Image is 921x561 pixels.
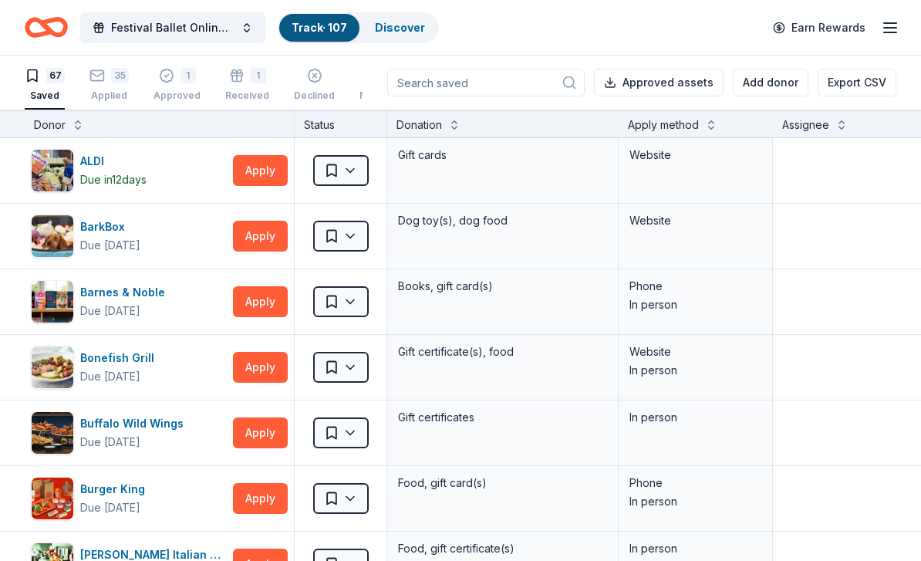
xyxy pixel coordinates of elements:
[294,90,335,102] div: Declined
[80,236,140,255] div: Due [DATE]
[359,90,426,102] div: Not interested
[80,218,140,236] div: BarkBox
[31,411,227,455] button: Image for Buffalo Wild WingsBuffalo Wild WingsDue [DATE]
[233,155,288,186] button: Apply
[80,367,140,386] div: Due [DATE]
[31,346,227,389] button: Image for Bonefish GrillBonefish GrillDue [DATE]
[111,19,234,37] span: Festival Ballet Online Auction
[359,62,426,110] button: Not interested
[34,116,66,134] div: Donor
[225,62,269,110] button: 1Received
[32,281,73,323] img: Image for Barnes & Noble
[233,352,288,383] button: Apply
[629,361,761,380] div: In person
[80,171,147,189] div: Due in 12 days
[629,539,761,558] div: In person
[629,296,761,314] div: In person
[32,150,73,191] img: Image for ALDI
[80,152,147,171] div: ALDI
[396,116,442,134] div: Donation
[25,9,68,46] a: Home
[292,21,347,34] a: Track· 107
[31,215,227,258] button: Image for BarkBoxBarkBoxDue [DATE]
[818,69,896,96] button: Export CSV
[594,69,724,96] button: Approved assets
[295,110,387,137] div: Status
[89,90,129,102] div: Applied
[396,275,609,297] div: Books, gift card(s)
[782,116,829,134] div: Assignee
[32,215,73,257] img: Image for BarkBox
[396,538,609,559] div: Food, gift certificate(s)
[80,480,151,498] div: Burger King
[31,477,227,520] button: Image for Burger KingBurger KingDue [DATE]
[733,69,808,96] button: Add donor
[80,302,140,320] div: Due [DATE]
[31,149,227,192] button: Image for ALDI ALDIDue in12days
[629,343,761,361] div: Website
[375,21,425,34] a: Discover
[629,492,761,511] div: In person
[111,68,129,83] div: 35
[80,349,160,367] div: Bonefish Grill
[80,498,140,517] div: Due [DATE]
[396,144,609,166] div: Gift cards
[387,69,585,96] input: Search saved
[294,62,335,110] button: Declined
[180,68,196,83] div: 1
[396,341,609,363] div: Gift certificate(s), food
[233,221,288,252] button: Apply
[278,12,439,43] button: Track· 107Discover
[31,280,227,323] button: Image for Barnes & NobleBarnes & NobleDue [DATE]
[628,116,699,134] div: Apply method
[153,90,201,102] div: Approved
[233,483,288,514] button: Apply
[396,472,609,494] div: Food, gift card(s)
[396,407,609,428] div: Gift certificates
[225,90,269,102] div: Received
[629,474,761,492] div: Phone
[80,414,190,433] div: Buffalo Wild Wings
[80,433,140,451] div: Due [DATE]
[25,90,65,102] div: Saved
[629,146,761,164] div: Website
[32,478,73,519] img: Image for Burger King
[629,408,761,427] div: In person
[764,14,875,42] a: Earn Rewards
[89,62,129,110] button: 35Applied
[629,277,761,296] div: Phone
[25,62,65,110] button: 67Saved
[32,412,73,454] img: Image for Buffalo Wild Wings
[233,286,288,317] button: Apply
[80,12,265,43] button: Festival Ballet Online Auction
[46,68,65,83] div: 67
[32,346,73,388] img: Image for Bonefish Grill
[233,417,288,448] button: Apply
[251,68,266,83] div: 1
[396,210,609,231] div: Dog toy(s), dog food
[80,283,171,302] div: Barnes & Noble
[629,211,761,230] div: Website
[153,62,201,110] button: 1Approved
